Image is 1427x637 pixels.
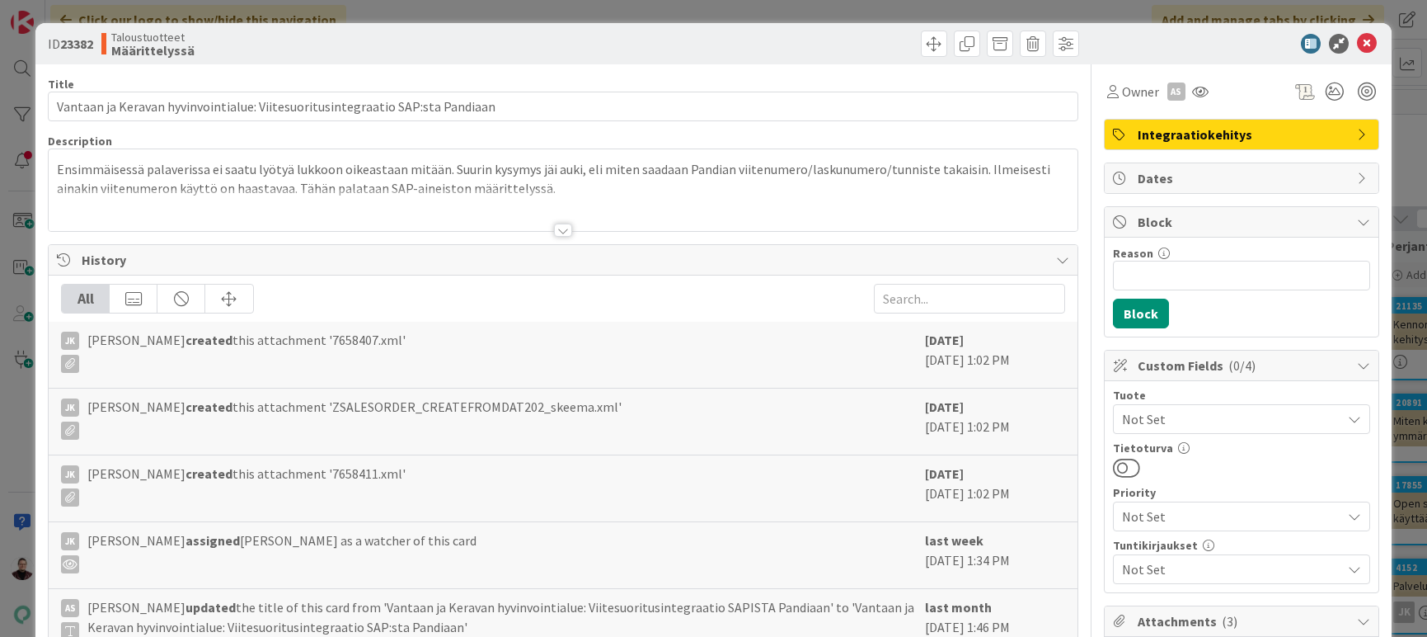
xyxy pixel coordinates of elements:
span: Integraatiokehitys [1138,125,1349,144]
div: JK [61,465,79,484]
div: Tietoturva [1113,442,1370,454]
b: assigned [185,532,240,549]
p: Ensimmäisessä palaverissa ei saatu lyötyä lukkoon oikeastaan mitään. Suurin kysymys jäi auki, eli... [57,160,1068,197]
label: Reason [1113,246,1153,261]
b: [DATE] [925,465,964,482]
span: [PERSON_NAME] this attachment 'ZSALESORDER_CREATEFROMDAT202_skeema.xml' [87,397,622,440]
b: updated [185,599,236,616]
b: created [185,399,232,415]
span: Not Set [1122,558,1333,581]
b: [DATE] [925,332,964,348]
span: ( 0/4 ) [1228,357,1256,374]
span: Taloustuotteet [111,31,195,44]
b: [DATE] [925,399,964,415]
b: last week [925,532,983,549]
b: created [185,332,232,348]
b: last month [925,599,992,616]
div: [DATE] 1:02 PM [925,397,1065,446]
span: ( 3 ) [1222,613,1237,630]
div: Tuote [1113,389,1370,401]
span: ID [48,34,93,54]
div: Tuntikirjaukset [1113,540,1370,551]
input: Search... [874,284,1065,314]
span: [PERSON_NAME] this attachment '7658411.xml' [87,464,406,507]
span: [PERSON_NAME] this attachment '7658407.xml' [87,330,406,373]
span: Owner [1122,82,1159,101]
span: Custom Fields [1138,356,1349,375]
div: [DATE] 1:34 PM [925,531,1065,580]
div: JK [61,399,79,417]
b: created [185,465,232,482]
div: AS [1167,83,1185,101]
span: History [82,250,1047,270]
span: Attachments [1138,611,1349,631]
div: Priority [1113,487,1370,498]
input: type card name here... [48,92,1077,121]
span: [PERSON_NAME] [PERSON_NAME] as a watcher of this card [87,531,476,573]
div: JK [61,332,79,350]
b: Määrittelyssä [111,44,195,57]
span: Not Set [1122,505,1333,528]
b: 23382 [60,35,93,52]
div: JK [61,532,79,550]
div: [DATE] 1:02 PM [925,330,1065,380]
label: Title [48,77,74,92]
button: Block [1113,299,1169,328]
div: All [62,285,110,313]
div: AS [61,599,79,617]
span: Not Set [1122,408,1333,431]
span: Block [1138,212,1349,232]
div: [DATE] 1:02 PM [925,464,1065,513]
span: Dates [1138,168,1349,188]
span: Description [48,134,112,149]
